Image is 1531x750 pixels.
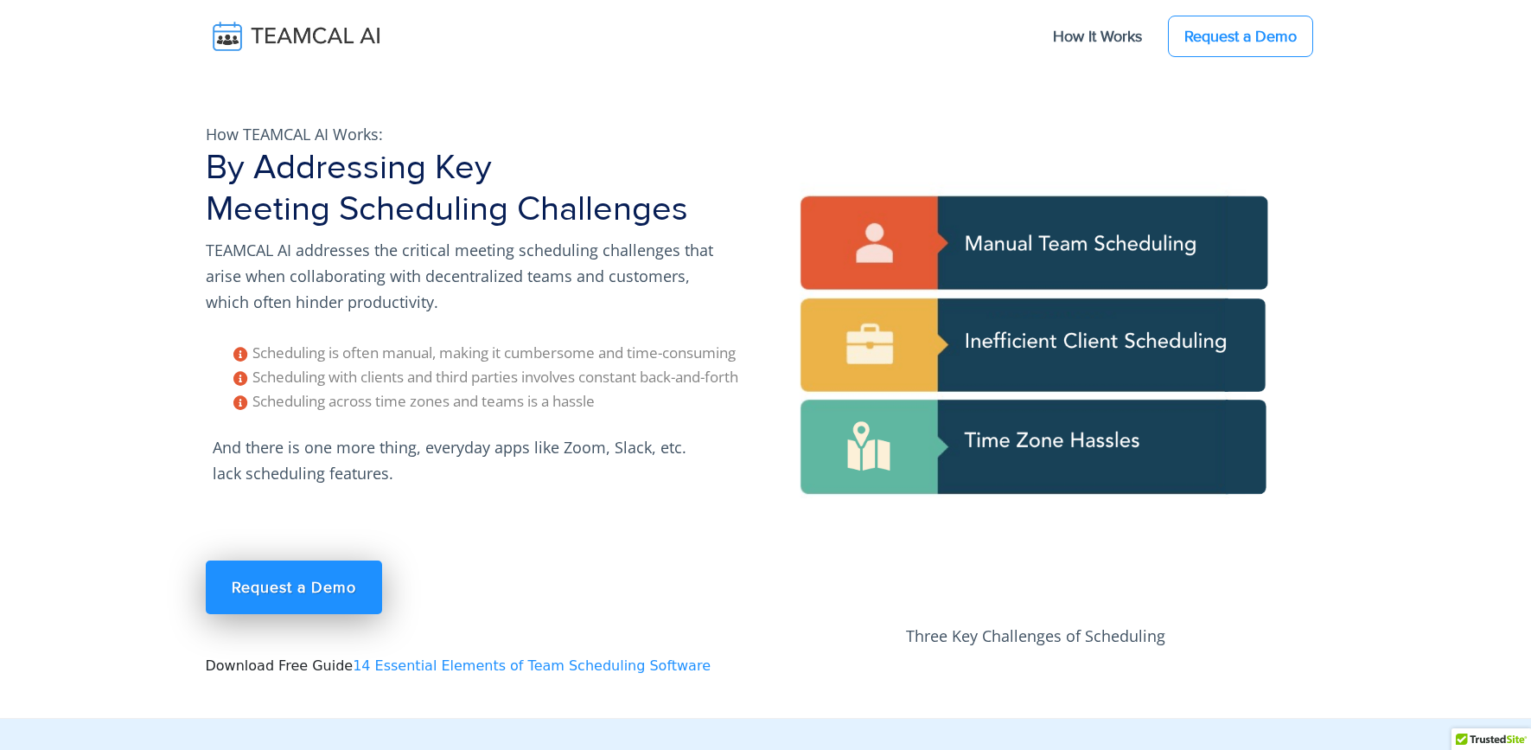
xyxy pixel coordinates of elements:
li: Scheduling is often manual, making it cumbersome and time-consuming [233,341,756,365]
a: Request a Demo [1168,16,1313,57]
p: And there is one more thing, everyday apps like Zoom, Slack, etc. lack scheduling features. [206,427,724,493]
p: Three Key Challenges of Scheduling [776,623,1295,649]
div: Download Free Guide [195,104,766,718]
a: Request a Demo [206,561,382,614]
p: How TEAMCAL AI Works: [206,121,724,147]
li: Scheduling across time zones and teams is a hassle [233,389,756,413]
p: TEAMCAL AI addresses the critical meeting scheduling challenges that arise when collaborating wit... [206,237,724,315]
li: Scheduling with clients and third parties involves constant back-and-forth [233,365,756,389]
a: How It Works [1036,18,1159,54]
img: pic [776,104,1295,623]
h1: By Addressing Key Meeting Scheduling Challenges [206,147,756,230]
a: 14 Essential Elements of Team Scheduling Software [353,657,711,674]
